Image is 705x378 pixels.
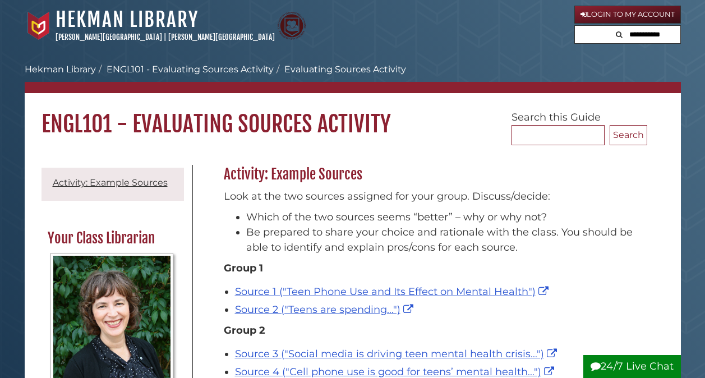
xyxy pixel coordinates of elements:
nav: breadcrumb [25,63,681,93]
a: Activity: Example Sources [53,177,168,188]
a: [PERSON_NAME][GEOGRAPHIC_DATA] [56,33,162,42]
i: Search [616,31,623,38]
img: Calvin University [25,12,53,40]
a: ENGL101 - Evaluating Sources Activity [107,64,274,75]
h1: ENGL101 - Evaluating Sources Activity [25,93,681,138]
img: Calvin Theological Seminary [278,12,306,40]
a: Source 3 ("Social media is driving teen mental health crisis...") [235,348,560,360]
li: Be prepared to share your choice and rationale with the class. You should be able to identify and... [246,225,642,255]
h2: Your Class Librarian [42,229,182,247]
a: [PERSON_NAME][GEOGRAPHIC_DATA] [168,33,275,42]
strong: Group 1 [224,262,263,274]
span: | [164,33,167,42]
button: 24/7 Live Chat [583,355,681,378]
a: Hekman Library [56,7,199,32]
button: Search [612,26,626,41]
a: Source 2 ("Teens are spending...") [235,303,416,316]
strong: Group 2 [224,324,265,336]
a: Source 4 ("Cell phone use is good for teens’ mental health...") [235,366,557,378]
li: Which of the two sources seems “better” – why or why not? [246,210,642,225]
button: Search [610,125,647,145]
a: Hekman Library [25,64,96,75]
p: Look at the two sources assigned for your group. Discuss/decide: [224,189,642,204]
li: Evaluating Sources Activity [274,63,406,76]
h2: Activity: Example Sources [218,165,647,183]
a: Source 1 ("Teen Phone Use and Its Effect on Mental Health") [235,285,551,298]
a: Login to My Account [574,6,681,24]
